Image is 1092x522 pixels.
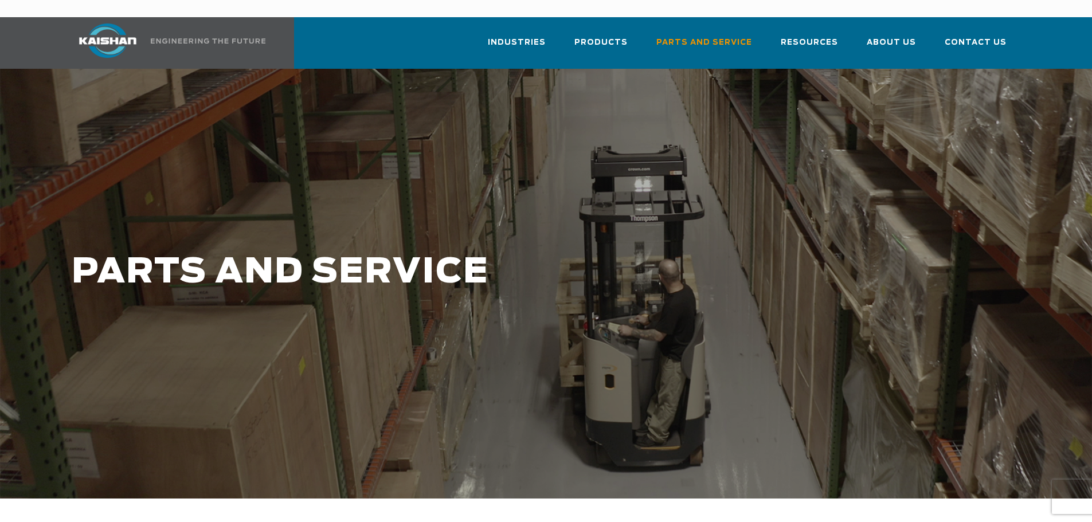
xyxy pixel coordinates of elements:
a: Contact Us [945,28,1007,66]
span: Industries [488,36,546,49]
span: Parts and Service [656,36,752,49]
span: Resources [781,36,838,49]
h1: PARTS AND SERVICE [72,253,860,292]
img: kaishan logo [65,23,151,58]
a: Kaishan USA [65,17,268,69]
span: Contact Us [945,36,1007,49]
a: Products [574,28,628,66]
img: Engineering the future [151,38,265,44]
a: Industries [488,28,546,66]
span: About Us [867,36,916,49]
a: Parts and Service [656,28,752,66]
a: Resources [781,28,838,66]
a: About Us [867,28,916,66]
span: Products [574,36,628,49]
